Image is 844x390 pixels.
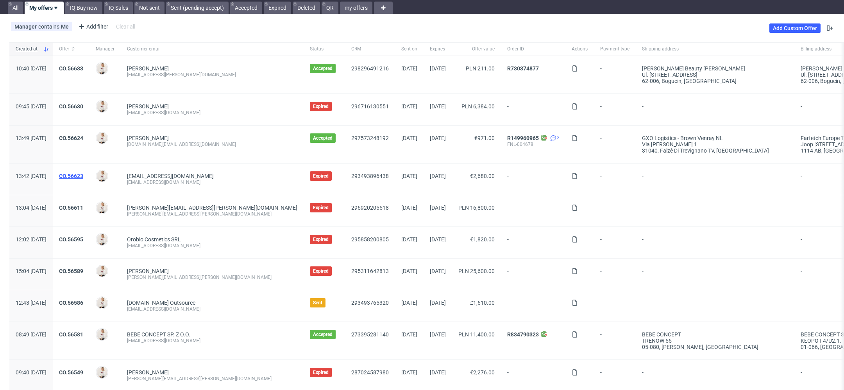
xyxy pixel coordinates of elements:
span: €1,820.00 [470,236,495,243]
span: - [600,300,629,312]
span: 13:04 [DATE] [16,205,46,211]
img: Mari Fok [97,367,107,378]
span: - [600,369,629,382]
a: [PERSON_NAME] [127,103,169,110]
span: [DATE] [401,173,417,179]
span: €2,680.00 [470,173,495,179]
span: [DATE] [401,65,417,72]
span: - [600,205,629,217]
span: PLN 6,384.00 [461,103,495,110]
span: - [507,300,559,312]
div: BEBE CONCEPT [642,331,788,338]
span: - [642,300,788,312]
span: - [507,369,559,382]
a: CO.56623 [59,173,83,179]
span: Customer email [127,46,297,52]
div: [EMAIL_ADDRESS][PERSON_NAME][DOMAIN_NAME] [127,72,297,78]
span: [DATE] [401,331,417,338]
a: [PERSON_NAME] [127,268,169,274]
span: Created at [16,46,40,52]
img: Mari Fok [97,133,107,144]
span: [DATE] [401,268,417,274]
div: ul. [STREET_ADDRESS] [642,72,788,78]
img: Mari Fok [97,329,107,340]
a: 295858200805 [351,236,389,243]
span: Sent [313,300,322,306]
a: CO.56630 [59,103,83,110]
span: Expired [313,369,329,376]
a: BEBE CONCEPT SP. Z O.O. [127,331,190,338]
span: - [600,236,629,249]
span: [DATE] [430,135,446,141]
span: [DATE] [401,103,417,110]
span: 2 [557,135,559,141]
span: [DATE] [430,65,446,72]
div: [PERSON_NAME] Beauty [PERSON_NAME] [642,65,788,72]
span: - [507,103,559,116]
a: 296920205518 [351,205,389,211]
span: [DATE] [430,268,446,274]
div: 62-006, Bogucin , [GEOGRAPHIC_DATA] [642,78,788,84]
a: [DOMAIN_NAME] Outsource [127,300,195,306]
span: - [600,65,629,84]
span: - [507,205,559,217]
span: [PERSON_NAME][EMAIL_ADDRESS][PERSON_NAME][DOMAIN_NAME] [127,205,297,211]
span: Status [310,46,339,52]
span: Offer value [458,46,495,52]
a: Not sent [134,2,165,14]
span: Manager [96,46,114,52]
a: 287024587980 [351,369,389,376]
span: Manager [14,23,38,30]
a: CO.56611 [59,205,83,211]
span: €971.00 [474,135,495,141]
a: QR [322,2,338,14]
a: R730374877 [507,65,539,72]
span: - [642,369,788,382]
span: [DATE] [430,103,446,110]
span: Offer ID [59,46,83,52]
span: Shipping address [642,46,788,52]
a: IQ Buy now [65,2,102,14]
div: 05-080, [PERSON_NAME] , [GEOGRAPHIC_DATA] [642,344,788,350]
a: CO.56633 [59,65,83,72]
div: [PERSON_NAME][EMAIL_ADDRESS][PERSON_NAME][DOMAIN_NAME] [127,211,297,217]
span: 12:02 [DATE] [16,236,46,243]
div: [PERSON_NAME][EMAIL_ADDRESS][PERSON_NAME][DOMAIN_NAME] [127,274,297,280]
span: [DATE] [430,205,446,211]
span: 15:04 [DATE] [16,268,46,274]
span: Expired [313,268,329,274]
span: Actions [572,46,588,52]
span: - [600,135,629,154]
span: [DATE] [430,331,446,338]
a: Sent (pending accept) [166,2,229,14]
span: [DATE] [401,236,417,243]
span: - [642,236,788,249]
img: Mari Fok [97,101,107,112]
div: via [PERSON_NAME] 1 [642,141,788,147]
span: 08:49 [DATE] [16,331,46,338]
a: 296716130551 [351,103,389,110]
a: [PERSON_NAME] [127,369,169,376]
img: Mari Fok [97,63,107,74]
div: TRENÓW 55 [642,338,788,344]
span: PLN 16,800.00 [458,205,495,211]
div: Clear all [114,21,137,32]
span: - [600,173,629,185]
span: - [507,173,559,185]
a: Orobio Cosmetics SRL [127,236,181,243]
a: Accepted [230,2,262,14]
a: CO.56549 [59,369,83,376]
img: Mari Fok [97,297,107,308]
a: CO.56624 [59,135,83,141]
a: All [8,2,23,14]
span: [DATE] [430,236,446,243]
a: [PERSON_NAME] [127,65,169,72]
img: Mari Fok [97,234,107,245]
span: Expired [313,173,329,179]
span: - [600,103,629,116]
a: 293493765320 [351,300,389,306]
div: [EMAIL_ADDRESS][DOMAIN_NAME] [127,110,297,116]
span: - [507,236,559,249]
span: Order ID [507,46,559,52]
img: Mari Fok [97,202,107,213]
